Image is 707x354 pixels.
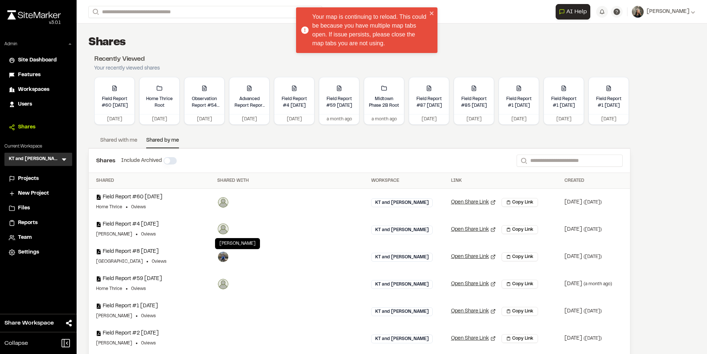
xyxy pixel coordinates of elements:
img: Tom Evans's profile [218,279,228,289]
p: [DATE] [467,116,482,123]
img: Troy Brennan's profile [218,252,228,262]
label: Include Archived [121,158,162,163]
img: User [632,6,644,18]
div: KT and [PERSON_NAME] [371,307,433,316]
a: New Project [9,190,68,198]
h3: Field Report #1 [DATE] [548,96,579,109]
a: Users [9,100,68,109]
div: [DATE] [564,280,582,288]
a: [GEOGRAPHIC_DATA] [96,258,143,265]
img: rebrand.png [7,10,61,20]
a: Advanced Report Report #3 [DATE][DATE] [229,77,270,125]
div: [DATE] [564,334,582,343]
div: Open AI Assistant [556,4,593,20]
p: [DATE] [601,116,616,123]
div: 0 views [131,204,146,210]
a: Observation Report #54 [DATE][DATE] [184,77,225,125]
h3: Field Report #1 [DATE] [503,96,534,109]
a: Projects [9,175,68,183]
p: Your recently viewed shares [94,64,160,72]
div: 0 views [141,231,156,238]
a: [PERSON_NAME] [96,340,132,347]
a: Files [9,204,68,212]
button: Copy Link [502,252,538,261]
span: Files [18,204,30,212]
div: Created [564,177,623,184]
div: 0 views [131,286,146,292]
span: Site Dashboard [18,56,57,64]
span: Shares [18,123,35,131]
h3: Field Report #59 [DATE] [324,96,355,109]
div: [DATE] [564,253,582,261]
p: [DATE] [422,116,437,123]
h3: KT and [PERSON_NAME] [9,156,60,163]
a: Field Report #60 [DATE][DATE] [94,77,135,125]
a: Open Share Link [451,334,496,343]
div: Workspace [371,177,445,184]
button: Copy Link [502,225,538,234]
div: KT and [PERSON_NAME] [371,226,433,234]
p: [DATE] [287,116,302,123]
a: Field Report #4 [DATE] [96,220,211,229]
a: Field Report #87 [DATE][DATE] [409,77,449,125]
h3: Observation Report #54 [DATE] [189,96,220,109]
button: Copy Link [502,334,538,343]
h2: Shares [96,156,115,165]
p: [DATE] [107,116,122,123]
a: Reports [9,219,68,227]
div: ( [DATE] ) [584,226,602,233]
button: Search [517,155,530,167]
button: close [429,10,435,16]
span: New Project [18,190,49,198]
a: Site Dashboard [9,56,68,64]
a: Field Report #8 [DATE] [96,248,211,256]
a: Home Thrice [96,204,122,210]
a: Field Report #59 [DATE]a month ago [319,77,359,125]
a: Field Report #4 [DATE][DATE] [274,77,314,125]
button: Copy Link [502,198,538,207]
div: Link [451,177,559,184]
a: Open Share Link [451,226,496,234]
a: Field Report #2 [DATE] [96,329,211,337]
h3: Recently Viewed [94,54,160,64]
a: Home Thrice [96,286,122,292]
p: a month ago [372,116,397,123]
span: Workspaces [18,86,49,94]
div: 0 views [141,340,156,347]
div: [PERSON_NAME] [215,238,260,249]
div: 0 views [141,313,156,319]
p: a month ago [327,116,352,123]
div: KT and [PERSON_NAME] [371,198,433,207]
span: Reports [18,219,38,227]
button: Open AI Assistant [556,4,590,20]
a: Shared by me [146,137,179,148]
a: Field Report #59 [DATE] [96,275,211,283]
a: Open Share Link [451,307,496,315]
span: Settings [18,248,39,256]
p: [DATE] [556,116,571,123]
div: ( [DATE] ) [584,199,602,206]
button: [PERSON_NAME] [632,6,695,18]
h3: Field Report #60 [DATE] [99,96,130,109]
p: Current Workspace [4,143,72,150]
span: Features [18,71,41,79]
h3: Advanced Report Report #3 [DATE] [234,96,265,109]
div: Your map is continuing to reload. This could be because you have multiple map tabs open. If issue... [312,13,427,48]
h3: Field Report #1 [DATE] [593,96,624,109]
div: ( [DATE] ) [584,308,602,315]
a: Field Report #1 [DATE] [96,302,211,310]
span: Share Workspace [4,319,54,328]
button: Search [88,6,102,18]
a: Settings [9,248,68,256]
a: Field Report #85 [DATE][DATE] [454,77,494,125]
button: Copy Link [502,280,538,288]
div: [DATE] [564,307,582,315]
h3: Home Thrice Root [144,96,175,109]
a: Shares [9,123,68,131]
p: [DATE] [197,116,212,123]
h3: Field Report #4 [DATE] [279,96,310,109]
p: [DATE] [242,116,257,123]
a: Features [9,71,68,79]
a: Team [9,234,68,242]
span: Collapse [4,339,28,348]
